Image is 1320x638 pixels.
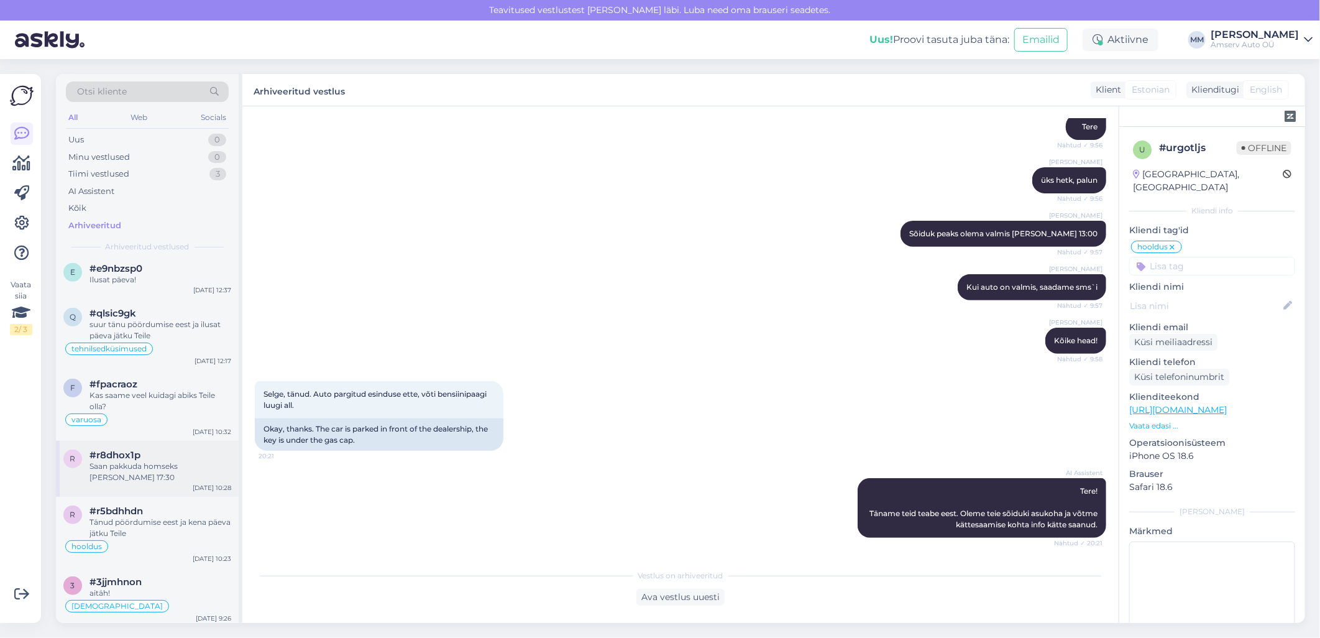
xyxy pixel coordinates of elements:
div: Kõik [68,202,86,215]
span: #fpacraoz [89,379,137,390]
span: AI Assistent [1056,468,1102,478]
span: Nähtud ✓ 9:56 [1056,194,1102,203]
div: Web [129,109,150,126]
div: [DATE] 10:23 [193,554,231,563]
span: üks hetk, palun [1041,175,1098,185]
div: [DATE] 10:28 [193,483,231,492]
span: #r8dhox1p [89,450,140,461]
span: 3 [71,581,75,590]
p: Kliendi email [1129,321,1295,334]
div: Tänud pöördumise eest ja kena päeva jätku Teile [89,517,231,539]
span: Kui auto on valmis, saadame sms`i [966,282,1098,292]
span: r [70,454,76,463]
div: Aktiivne [1083,29,1158,51]
label: Arhiveeritud vestlus [254,81,345,98]
span: r [70,510,76,519]
span: Estonian [1132,83,1170,96]
div: [DATE] 10:32 [193,427,231,437]
div: Amserv Auto OÜ [1211,40,1299,50]
span: #e9nbzsp0 [89,263,142,274]
div: [PERSON_NAME] [1211,30,1299,40]
button: Emailid [1014,28,1068,52]
span: [PERSON_NAME] [1049,211,1102,220]
span: Vestlus on arhiveeritud [638,570,723,581]
input: Lisa tag [1129,257,1295,275]
div: Ilusat päeva! [89,274,231,285]
img: zendesk [1285,111,1296,122]
span: Nähtud ✓ 9:56 [1056,141,1102,150]
span: Otsi kliente [77,85,127,98]
span: tehnilsedküsimused [71,345,147,353]
span: [PERSON_NAME] [1049,264,1102,274]
span: varuosa [71,416,101,423]
p: Vaata edasi ... [1129,420,1295,432]
div: Minu vestlused [68,151,130,164]
b: Uus! [869,34,893,45]
div: 0 [208,151,226,164]
div: # urgotljs [1159,141,1237,155]
span: Sõiduk peaks olema valmis [PERSON_NAME] 13:00 [909,229,1098,238]
img: Askly Logo [10,84,34,108]
div: Tiimi vestlused [68,168,129,180]
span: 20:21 [259,451,305,461]
span: Tere [1082,122,1098,131]
span: Selge, tänud. Auto pargitud esinduse ette, võti bensiinipaagi luugi all. [264,389,488,410]
div: aitäh! [89,588,231,599]
p: Operatsioonisüsteem [1129,437,1295,450]
div: Uus [68,134,84,146]
p: Brauser [1129,468,1295,481]
p: Safari 18.6 [1129,481,1295,494]
div: Vaata siia [10,279,32,335]
span: u [1139,145,1145,154]
div: suur tänu pöördumise eest ja ilusat päeva jätku Teile [89,319,231,341]
div: Kliendi info [1129,205,1295,216]
div: Ava vestlus uuesti [636,589,725,606]
p: Kliendi nimi [1129,280,1295,294]
span: English [1250,83,1282,96]
div: All [66,109,80,126]
div: Socials [198,109,229,126]
p: Kliendi telefon [1129,356,1295,369]
span: Nähtud ✓ 9:57 [1056,247,1102,257]
div: Küsi telefoninumbrit [1129,369,1229,386]
span: hooldus [1137,243,1168,251]
span: Offline [1237,141,1291,155]
span: Nähtud ✓ 9:57 [1056,301,1102,310]
span: q [70,312,76,321]
div: Klienditugi [1186,83,1239,96]
p: Märkmed [1129,525,1295,538]
span: #3jjmhnon [89,576,142,588]
span: Arhiveeritud vestlused [106,241,190,252]
p: Klienditeekond [1129,391,1295,404]
div: Kas saame veel kuidagi abiks Teile olla? [89,390,231,412]
div: 3 [209,168,226,180]
span: #qlsic9gk [89,308,136,319]
span: [PERSON_NAME] [1049,318,1102,327]
div: Klient [1091,83,1121,96]
div: Proovi tasuta juba täna: [869,32,1009,47]
span: e [70,267,75,277]
span: [PERSON_NAME] [1049,157,1102,167]
span: #r5bdhhdn [89,506,143,517]
div: [DATE] 12:17 [195,356,231,366]
div: MM [1188,31,1206,49]
a: [PERSON_NAME]Amserv Auto OÜ [1211,30,1313,50]
div: 0 [208,134,226,146]
div: Saan pakkuda homseks [PERSON_NAME] 17:30 [89,461,231,483]
span: Nähtud ✓ 9:58 [1056,354,1102,364]
div: [GEOGRAPHIC_DATA], [GEOGRAPHIC_DATA] [1133,168,1283,194]
p: Kliendi tag'id [1129,224,1295,237]
span: Nähtud ✓ 20:21 [1054,539,1102,548]
div: [DATE] 12:37 [193,285,231,295]
p: iPhone OS 18.6 [1129,450,1295,463]
div: 2 / 3 [10,324,32,335]
span: f [70,383,75,392]
div: Küsi meiliaadressi [1129,334,1217,351]
div: Arhiveeritud [68,220,121,232]
span: [DEMOGRAPHIC_DATA] [71,603,163,610]
span: hooldus [71,543,102,550]
a: [URL][DOMAIN_NAME] [1129,404,1227,415]
div: AI Assistent [68,185,114,198]
input: Lisa nimi [1130,299,1281,313]
span: Kõike head! [1054,336,1098,345]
